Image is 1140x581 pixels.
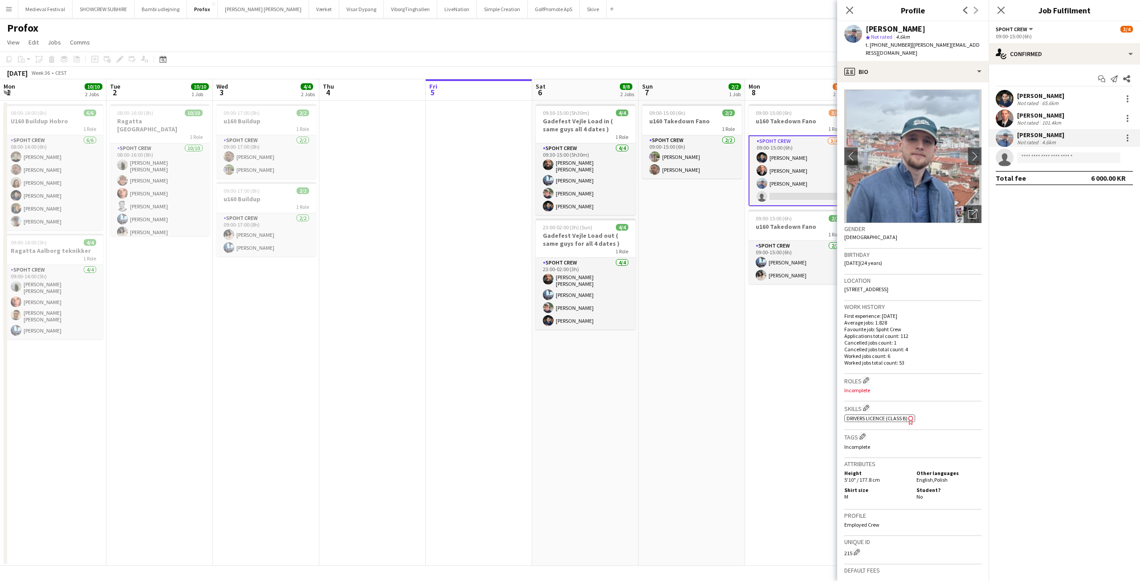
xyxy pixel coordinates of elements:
h3: Attributes [844,460,981,468]
p: Cancelled jobs total count: 4 [844,346,981,353]
span: 3 [215,87,228,98]
span: 09:30-15:00 (5h30m) [543,110,589,116]
h3: Default fees [844,566,981,574]
app-job-card: 08:00-16:00 (8h)10/10Ragatta [GEOGRAPHIC_DATA]1 RoleSpoht Crew10/1008:00-16:00 (8h)[PERSON_NAME] ... [110,104,210,236]
div: 2 Jobs [620,91,634,98]
app-card-role: Spoht Crew4/409:00-14:00 (5h)[PERSON_NAME] [PERSON_NAME][PERSON_NAME][PERSON_NAME] [PERSON_NAME][... [4,265,103,339]
p: Worked jobs total count: 53 [844,359,981,366]
span: 6 [534,87,546,98]
div: 23:00-02:00 (3h) (Sun)4/4Gadefest Vejle Load out ( same guys for all 4 dates )1 RoleSpoht Crew4/4... [536,219,635,329]
h3: Gadefest Vejle Load in ( same guys all 4 dates ) [536,117,635,133]
div: [PERSON_NAME] [866,25,925,33]
span: 1 [2,87,15,98]
div: 215 [844,548,981,557]
h3: u160 Takedown Fano [642,117,742,125]
div: 09:00-17:00 (8h)2/2u160 Buildup1 RoleSpoht Crew2/209:00-17:00 (8h)[PERSON_NAME][PERSON_NAME] [216,104,316,179]
h5: Height [844,470,909,476]
button: Simple Creation [477,0,528,18]
img: Crew avatar or photo [844,89,981,223]
div: 2 Jobs [85,91,102,98]
h3: u160 Takedown Fano [749,223,848,231]
span: 8 [747,87,760,98]
a: Edit [25,37,42,48]
app-job-card: 08:00-14:00 (6h)6/6U160 Buildup Hobro1 RoleSpoht Crew6/608:00-14:00 (6h)[PERSON_NAME][PERSON_NAME... [4,104,103,230]
span: Mon [749,82,760,90]
app-card-role: Spoht Crew2/209:00-15:00 (6h)[PERSON_NAME][PERSON_NAME] [749,241,848,284]
span: t. [PHONE_NUMBER] [866,41,912,48]
span: Drivers Licence (Class B) [847,415,908,422]
button: Spoht Crew [996,26,1034,33]
div: Not rated [1017,139,1040,146]
div: 4.6km [1040,139,1058,146]
app-job-card: 09:00-15:00 (6h)2/2u160 Takedown Fano1 RoleSpoht Crew2/209:00-15:00 (6h)[PERSON_NAME][PERSON_NAME] [749,210,848,284]
app-card-role: Spoht Crew4/423:00-02:00 (3h)[PERSON_NAME] [PERSON_NAME][PERSON_NAME][PERSON_NAME][PERSON_NAME] [536,258,635,329]
h3: u160 Takedown Fano [749,117,848,125]
span: 1 Role [83,126,96,132]
span: | [PERSON_NAME][EMAIL_ADDRESS][DOMAIN_NAME] [866,41,980,56]
span: View [7,38,20,46]
div: CEST [55,69,67,76]
span: Fri [429,82,437,90]
app-card-role: Spoht Crew3/409:00-15:00 (6h)[PERSON_NAME][PERSON_NAME][PERSON_NAME] [749,135,848,206]
span: Not rated [871,33,892,40]
span: 2/2 [297,187,309,194]
app-job-card: 09:00-15:00 (6h)2/2u160 Takedown Fano1 RoleSpoht Crew2/209:00-15:00 (6h)[PERSON_NAME][PERSON_NAME] [642,104,742,179]
span: 10/10 [85,83,102,90]
span: 8/8 [620,83,632,90]
span: 2/2 [297,110,309,116]
h3: u160 Buildup [216,117,316,125]
span: 09:00-15:00 (6h) [756,110,792,116]
span: 3/4 [829,110,841,116]
button: Profox [187,0,218,18]
h3: U160 Buildup Hobro [4,117,103,125]
span: 1 Role [296,203,309,210]
span: 1 Role [83,255,96,262]
span: 1 Role [615,248,628,255]
h3: Job Fulfilment [989,4,1140,16]
h3: Profile [837,4,989,16]
p: Incomplete [844,443,981,450]
span: 09:00-14:00 (5h) [11,239,47,246]
span: 09:00-15:00 (6h) [649,110,685,116]
button: Bambi udlejning [134,0,187,18]
h3: Tags [844,432,981,441]
h3: Profile [844,512,981,520]
p: Cancelled jobs count: 1 [844,339,981,346]
h3: Ragatta Aalborg teknikker [4,247,103,255]
div: [DATE] [7,69,28,77]
span: 6/6 [84,110,96,116]
span: Sun [642,82,653,90]
span: Polish [934,476,948,483]
span: 09:00-15:00 (6h) [756,215,792,222]
span: 4/4 [301,83,313,90]
span: 08:00-16:00 (8h) [117,110,153,116]
p: Average jobs: 1.828 [844,319,981,326]
div: 65.6km [1040,100,1060,106]
p: Employed Crew [844,521,981,528]
span: [DATE] (24 years) [844,260,882,266]
span: 1 Role [615,134,628,140]
app-card-role: Spoht Crew2/209:00-15:00 (6h)[PERSON_NAME][PERSON_NAME] [642,135,742,179]
div: 6 000.00 KR [1091,174,1126,183]
span: 3/4 [1120,26,1133,33]
button: SHOWCREW SUBHIRE [73,0,134,18]
h5: Student? [916,487,981,493]
a: Jobs [44,37,65,48]
span: Week 36 [29,69,52,76]
span: 2/2 [829,215,841,222]
button: Visar Dypang [339,0,384,18]
app-card-role: Spoht Crew4/409:30-15:00 (5h30m)[PERSON_NAME] [PERSON_NAME][PERSON_NAME][PERSON_NAME][PERSON_NAME] [536,143,635,215]
span: 23:00-02:00 (3h) (Sun) [543,224,592,231]
span: 5 [428,87,437,98]
app-job-card: 09:00-15:00 (6h)3/4u160 Takedown Fano1 RoleSpoht Crew3/409:00-15:00 (6h)[PERSON_NAME][PERSON_NAME... [749,104,848,206]
div: Not rated [1017,119,1040,126]
span: 10/10 [191,83,209,90]
app-job-card: 09:00-17:00 (8h)2/2u160 Buildup1 RoleSpoht Crew2/209:00-17:00 (8h)[PERSON_NAME][PERSON_NAME] [216,182,316,256]
span: [DEMOGRAPHIC_DATA] [844,234,897,240]
a: Comms [66,37,94,48]
span: 4/4 [616,224,628,231]
span: 2/2 [722,110,735,116]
